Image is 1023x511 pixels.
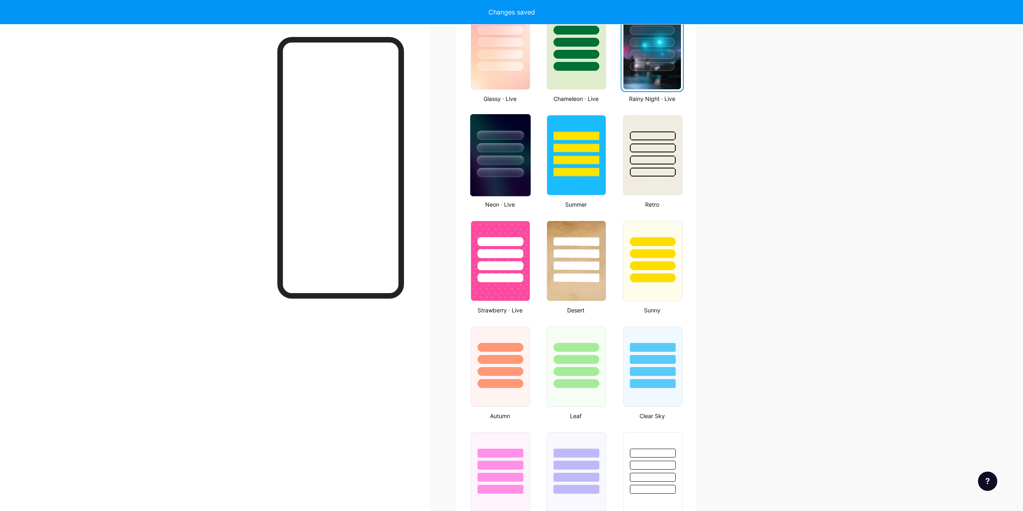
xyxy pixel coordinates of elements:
[468,200,531,209] div: Neon · Live
[621,412,684,420] div: Clear Sky
[621,94,684,103] div: Rainy Night · Live
[544,94,607,103] div: Chameleon · Live
[621,306,684,314] div: Sunny
[468,412,531,420] div: Autumn
[468,306,531,314] div: Strawberry · Live
[544,412,607,420] div: Leaf
[468,94,531,103] div: Glassy · Live
[488,7,535,17] div: Changes saved
[470,114,531,196] img: neon.jpg
[544,200,607,209] div: Summer
[544,306,607,314] div: Desert
[621,200,684,209] div: Retro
